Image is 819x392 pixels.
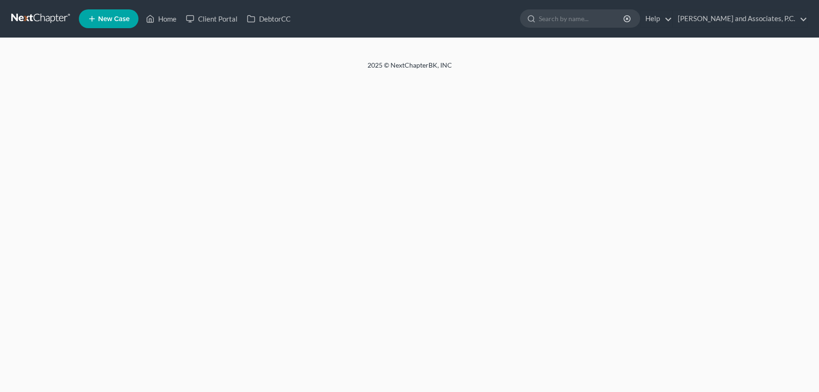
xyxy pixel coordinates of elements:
[242,10,295,27] a: DebtorCC
[142,61,677,77] div: 2025 © NextChapterBK, INC
[98,15,130,23] span: New Case
[181,10,242,27] a: Client Portal
[539,10,625,27] input: Search by name...
[141,10,181,27] a: Home
[673,10,807,27] a: [PERSON_NAME] and Associates, P.C.
[641,10,672,27] a: Help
